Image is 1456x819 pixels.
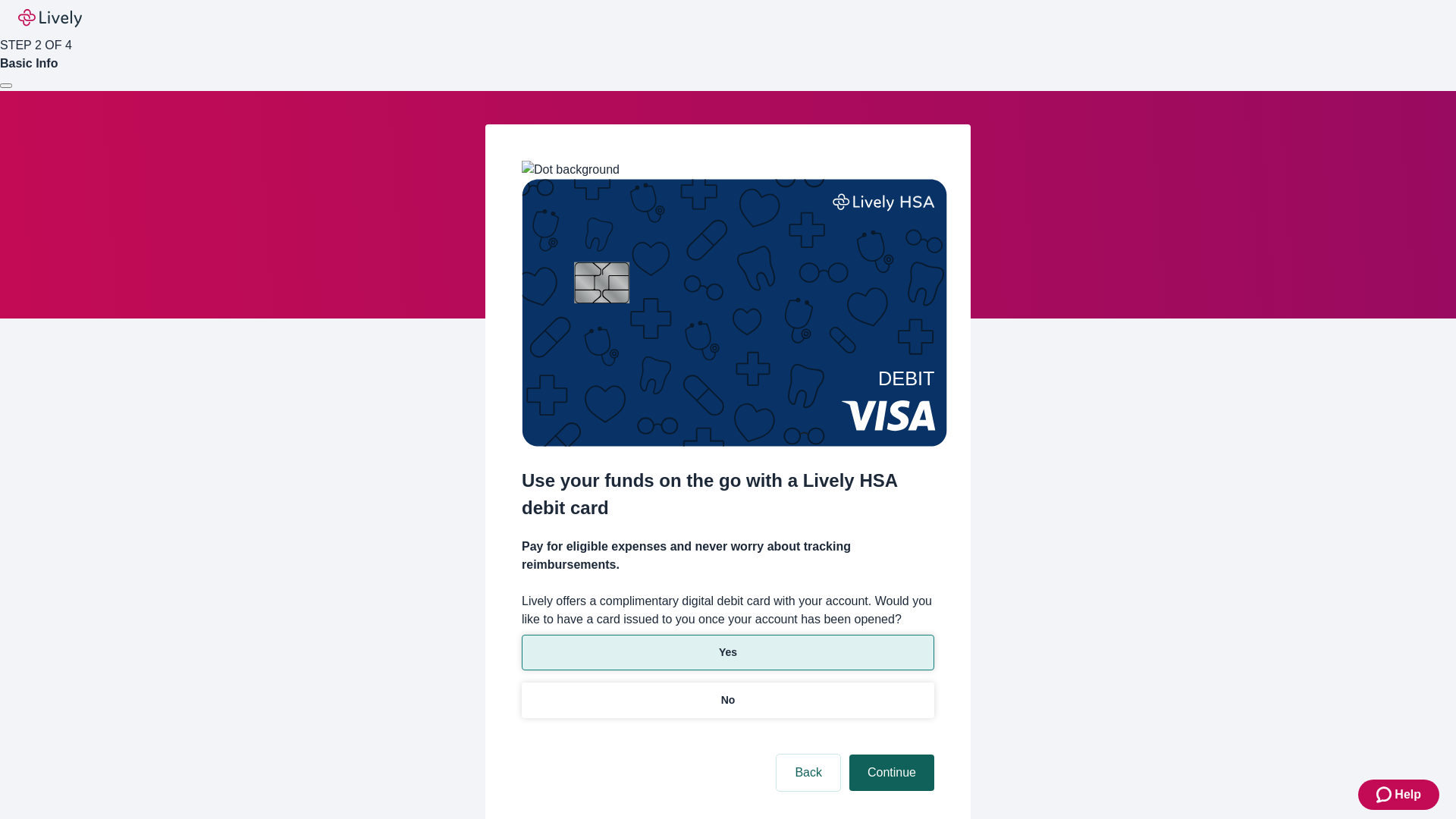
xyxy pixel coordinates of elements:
[1358,780,1439,810] button: Zendesk support iconHelp
[522,592,934,629] label: Lively offers a complimentary digital debit card with your account. Would you like to have a card...
[18,9,82,27] img: Lively
[721,692,736,708] p: No
[522,635,934,670] button: Yes
[1395,786,1421,804] span: Help
[719,645,737,661] p: Yes
[849,755,934,791] button: Continue
[777,755,840,791] button: Back
[1376,786,1395,804] svg: Zendesk support icon
[522,538,934,574] h4: Pay for eligible expenses and never worry about tracking reimbursements.
[522,682,934,718] button: No
[522,179,947,447] img: Debit card
[522,161,620,179] img: Dot background
[522,467,934,522] h2: Use your funds on the go with a Lively HSA debit card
